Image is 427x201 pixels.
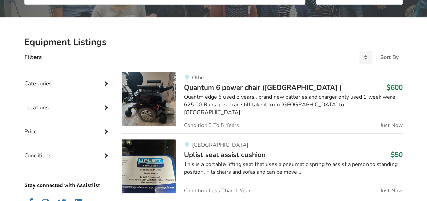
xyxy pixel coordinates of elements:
[184,160,403,176] div: This is a portable lifting seat that uses a pneumatic spring to assist a person to standing posit...
[122,139,176,193] img: pediatric equipment-uplist seat assist cushion
[380,55,399,60] div: Sort By
[192,74,206,81] span: Other
[24,91,111,115] div: Locations
[24,67,111,91] div: Categories
[122,72,403,133] a: mobility-quantum 6 power chair (victoria bc )OtherQuantum 6 power chair ([GEOGRAPHIC_DATA] )$600Q...
[380,188,403,193] span: Just Now
[122,133,403,199] a: pediatric equipment-uplist seat assist cushion[GEOGRAPHIC_DATA]Uplist seat assist cushion$50This ...
[122,72,176,126] img: mobility-quantum 6 power chair (victoria bc )
[24,115,111,139] div: Price
[24,139,111,162] div: Conditions
[184,150,266,159] span: Uplist seat assist cushion
[184,93,403,117] div: Quantm edge 6 used 5 years , brand new batteries and charger only used 1 week were 625.00 Runs gr...
[380,123,403,128] span: Just Now
[390,150,403,159] h3: $50
[24,36,403,48] h2: Equipment Listings
[24,163,111,190] p: Stay connected with Assistlist
[184,83,342,92] span: Quantum 6 power chair ([GEOGRAPHIC_DATA] )
[184,188,251,193] span: Condition: Less Than 1 Year
[192,141,248,149] span: [GEOGRAPHIC_DATA]
[184,123,239,128] span: Condition: 3 To 5 Years
[386,83,403,92] h3: $600
[24,53,42,61] h4: Filters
